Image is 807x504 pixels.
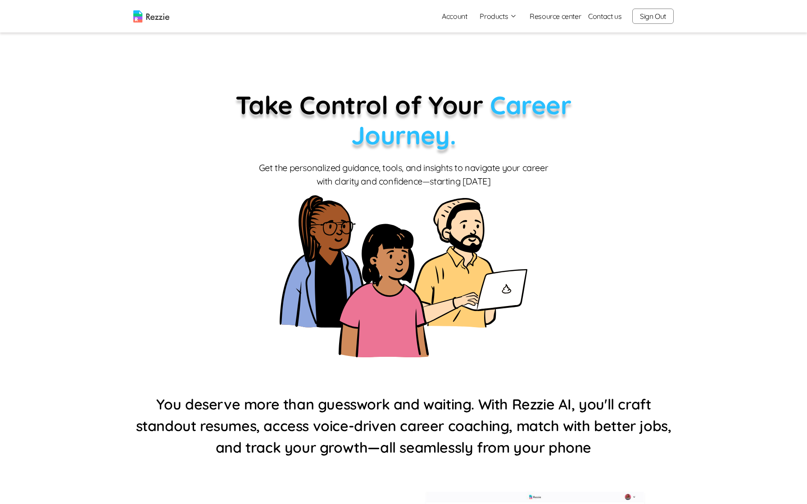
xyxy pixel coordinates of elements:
[351,89,571,151] span: Career Journey.
[190,90,617,150] p: Take Control of Your
[257,161,550,188] p: Get the personalized guidance, tools, and insights to navigate your career with clarity and confi...
[280,195,527,357] img: home
[632,9,674,24] button: Sign Out
[435,7,474,25] a: Account
[530,11,581,22] a: Resource center
[133,10,169,22] img: logo
[480,11,517,22] button: Products
[588,11,621,22] a: Contact us
[133,393,674,458] h4: You deserve more than guesswork and waiting. With Rezzie AI, you'll craft standout resumes, acces...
